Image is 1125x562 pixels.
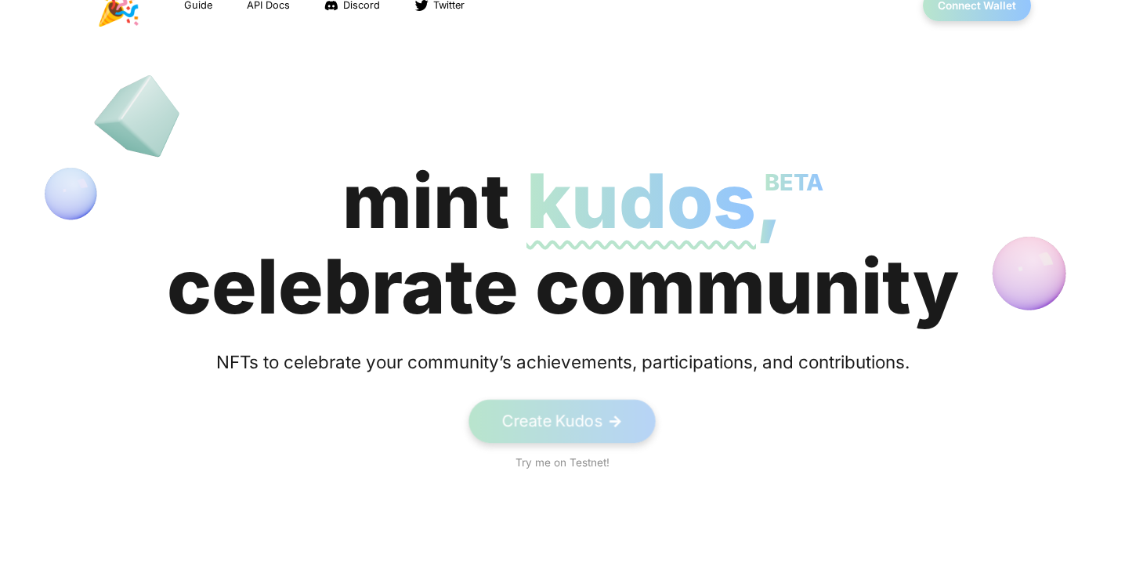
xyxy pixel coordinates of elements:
[198,349,927,375] div: NFTs to celebrate your community’s achievements, participations, and contributions.
[469,400,657,443] a: Create Kudos
[608,411,623,432] span: ->
[765,140,823,226] p: BETA
[526,155,756,246] span: kudos
[515,455,610,470] a: Try me on Testnet!
[756,155,783,246] span: ,
[167,158,959,329] div: mint celebrate community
